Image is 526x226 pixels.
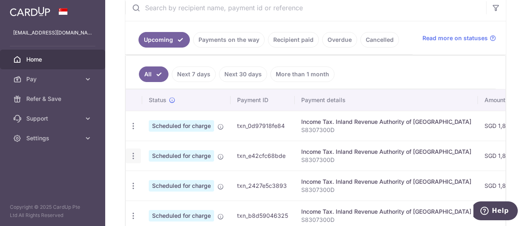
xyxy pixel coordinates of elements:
p: S8307300D [301,126,471,134]
span: Scheduled for charge [149,180,214,192]
a: Recipient paid [268,32,319,48]
a: Overdue [322,32,357,48]
span: Pay [26,75,81,83]
img: CardUp [10,7,50,16]
td: txn_e42cfc68bde [231,141,295,171]
span: Settings [26,134,81,142]
span: Home [26,55,81,64]
th: Payment ID [231,89,295,111]
span: Scheduled for charge [149,150,214,162]
td: txn_2427e5c3893 [231,171,295,201]
a: Cancelled [360,32,399,48]
div: Income Tax. Inland Revenue Authority of [GEOGRAPHIC_DATA] [301,148,471,156]
a: All [139,66,168,82]
a: Upcoming [138,32,190,48]
div: Income Tax. Inland Revenue Authority of [GEOGRAPHIC_DATA] [301,178,471,186]
a: Next 30 days [219,66,267,82]
p: [EMAIL_ADDRESS][DOMAIN_NAME] [13,29,92,37]
a: Read more on statuses [422,34,496,42]
p: S8307300D [301,216,471,224]
p: S8307300D [301,156,471,164]
span: Amount [484,96,505,104]
span: Scheduled for charge [149,120,214,132]
td: txn_0d97918fe84 [231,111,295,141]
iframe: Opens a widget where you can find more information [473,201,518,222]
p: S8307300D [301,186,471,194]
a: Payments on the way [193,32,265,48]
span: Refer & Save [26,95,81,103]
span: Read more on statuses [422,34,488,42]
th: Payment details [295,89,478,111]
div: Income Tax. Inland Revenue Authority of [GEOGRAPHIC_DATA] [301,118,471,126]
span: Support [26,114,81,123]
span: Status [149,96,166,104]
span: Scheduled for charge [149,210,214,221]
div: Income Tax. Inland Revenue Authority of [GEOGRAPHIC_DATA] [301,208,471,216]
a: More than 1 month [270,66,335,82]
a: Next 7 days [172,66,216,82]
